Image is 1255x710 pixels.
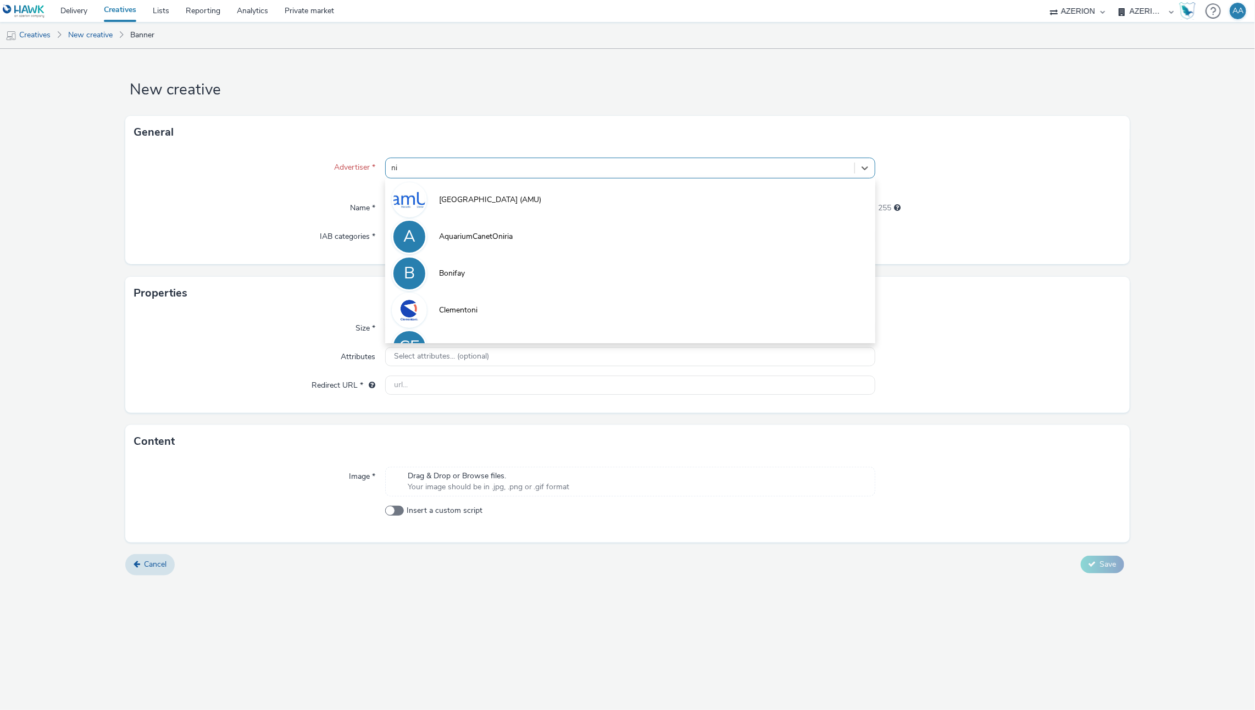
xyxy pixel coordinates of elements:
span: AquariumCanetOniria [439,231,513,242]
h1: New creative [125,80,1129,100]
div: AA [1232,3,1243,19]
span: [GEOGRAPHIC_DATA] (AMU) [439,194,542,205]
a: Cancel [125,554,175,575]
img: Aix Marseille Université (AMU) [393,184,425,216]
img: mobile [5,30,16,41]
span: Clementoni [439,305,477,316]
span: Drag & Drop or Browse files. [408,471,570,482]
button: Save [1081,556,1124,573]
label: Name * [346,198,380,214]
img: undefined Logo [3,4,45,18]
span: Bonifay [439,268,465,279]
div: URL will be used as a validation URL with some SSPs and it will be the redirection URL of your cr... [363,380,375,391]
h3: Properties [134,285,187,301]
span: Your image should be in .jpg, .png or .gif format [408,482,570,493]
label: Image * [345,467,380,482]
h3: General [134,124,174,141]
h3: Content [134,433,175,450]
label: IAB categories * [315,227,380,242]
span: Select attributes... (optional) [394,352,489,361]
span: Save [1100,559,1117,569]
div: CE [399,332,419,362]
input: url... [385,376,876,395]
div: A [403,221,415,252]
a: Hawk Academy [1179,2,1200,20]
span: Insert a custom script [407,505,482,516]
a: New creative [63,22,118,48]
div: B [404,258,415,289]
label: Advertiser * [330,158,380,173]
span: Cancel [144,559,166,569]
label: Size * [351,318,380,334]
img: Clementoni [393,294,425,326]
img: Hawk Academy [1179,2,1196,20]
a: Banner [125,22,160,48]
span: Clinic Elone [439,342,478,353]
label: Redirect URL * [307,376,380,391]
span: 255 [878,203,891,214]
div: Maximum 255 characters [894,203,901,214]
label: Attributes [336,347,380,362]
